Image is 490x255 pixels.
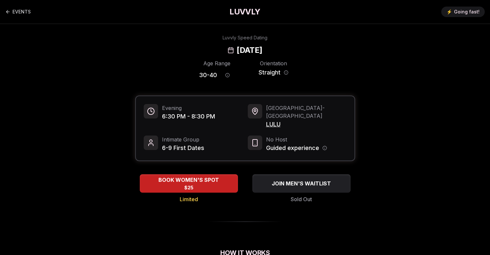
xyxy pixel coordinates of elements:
[162,143,204,153] span: 6-9 First Dates
[270,180,332,187] span: JOIN MEN'S WAITLIST
[266,136,327,143] span: No Host
[184,184,193,191] span: $25
[291,195,312,203] span: Sold Out
[252,174,351,193] button: JOIN MEN'S WAITLIST - Sold Out
[284,70,288,75] button: Orientation information
[5,5,31,18] a: Back to events
[220,68,235,82] button: Age range information
[162,112,215,121] span: 6:30 PM - 8:30 PM
[140,174,238,193] button: BOOK WOMEN'S SPOT - Limited
[446,9,452,15] span: ⚡️
[162,104,215,112] span: Evening
[266,104,347,120] span: [GEOGRAPHIC_DATA] - [GEOGRAPHIC_DATA]
[454,9,480,15] span: Going fast!
[180,195,198,203] span: Limited
[229,7,260,17] a: LUVVLY
[162,136,204,143] span: Intimate Group
[266,143,319,153] span: Guided experience
[199,59,235,67] div: Age Range
[223,34,267,41] div: Luvvly Speed Dating
[266,120,347,129] span: LULU
[199,71,217,80] span: 30 - 40
[259,68,281,77] span: Straight
[256,59,291,67] div: Orientation
[322,146,327,150] button: Host information
[157,176,220,184] span: BOOK WOMEN'S SPOT
[237,45,262,55] h2: [DATE]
